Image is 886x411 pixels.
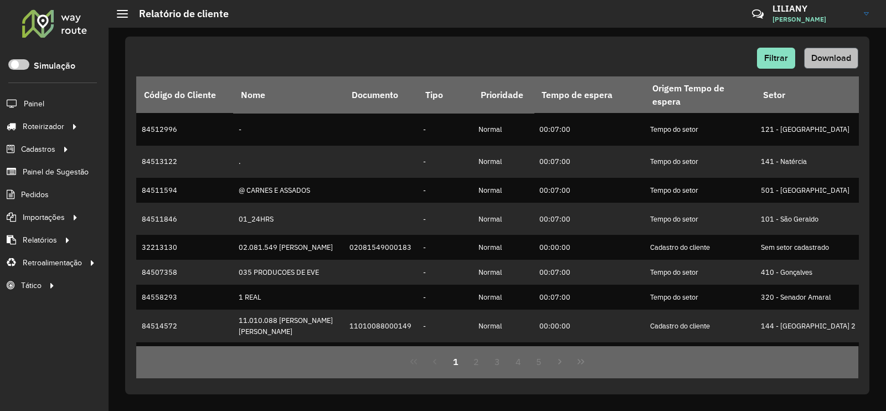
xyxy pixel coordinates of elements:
[473,342,534,367] td: Normal
[473,285,534,310] td: Normal
[233,146,344,178] td: .
[344,76,418,113] th: Documento
[445,351,466,372] button: 1
[136,235,233,260] td: 32213130
[645,235,755,260] td: Cadastro do cliente
[473,113,534,145] td: Normal
[473,178,534,203] td: Normal
[755,113,866,145] td: 121 - [GEOGRAPHIC_DATA]
[755,342,866,367] td: 202 - Pantano
[466,351,487,372] button: 2
[645,203,755,235] td: Tempo do setor
[473,203,534,235] td: Normal
[233,76,344,113] th: Nome
[233,235,344,260] td: 02.081.549 [PERSON_NAME]
[473,76,534,113] th: Prioridade
[136,310,233,342] td: 84514572
[128,8,229,20] h2: Relatório de cliente
[534,285,645,310] td: 00:07:00
[23,234,57,246] span: Relatórios
[755,178,866,203] td: 501 - [GEOGRAPHIC_DATA]
[21,143,55,155] span: Cadastros
[233,113,344,145] td: -
[473,260,534,285] td: Normal
[570,351,591,372] button: Last Page
[136,342,233,367] td: 84514515
[23,121,64,132] span: Roteirizador
[418,76,473,113] th: Tipo
[344,342,418,367] td: 11627813000122
[23,212,65,223] span: Importações
[487,351,508,372] button: 3
[418,285,473,310] td: -
[136,113,233,145] td: 84512996
[34,59,75,73] label: Simulação
[136,260,233,285] td: 84507358
[23,166,89,178] span: Painel de Sugestão
[418,310,473,342] td: -
[233,260,344,285] td: 035 PRODUCOES DE EVE
[645,260,755,285] td: Tempo do setor
[136,178,233,203] td: 84511594
[233,203,344,235] td: 01_24HRS
[811,53,851,63] span: Download
[136,76,233,113] th: Código do Cliente
[418,342,473,367] td: -
[645,76,755,113] th: Origem Tempo de espera
[534,203,645,235] td: 00:07:00
[645,178,755,203] td: Tempo do setor
[473,146,534,178] td: Normal
[534,146,645,178] td: 00:07:00
[233,310,344,342] td: 11.010.088 [PERSON_NAME] [PERSON_NAME]
[233,285,344,310] td: 1 REAL
[645,146,755,178] td: Tempo do setor
[344,310,418,342] td: 11010088000149
[764,53,788,63] span: Filtrar
[757,48,795,69] button: Filtrar
[418,113,473,145] td: -
[534,342,645,367] td: 00:07:00
[473,235,534,260] td: Normal
[746,2,770,26] a: Contato Rápido
[136,285,233,310] td: 84558293
[534,260,645,285] td: 00:07:00
[755,146,866,178] td: 141 - Natércia
[534,113,645,145] td: 00:07:00
[508,351,529,372] button: 4
[233,342,344,367] td: 11.627.813 [PERSON_NAME]
[645,285,755,310] td: Tempo do setor
[418,146,473,178] td: -
[534,235,645,260] td: 00:00:00
[136,203,233,235] td: 84511846
[755,285,866,310] td: 320 - Senador Amaral
[804,48,858,69] button: Download
[755,76,866,113] th: Setor
[24,98,44,110] span: Painel
[344,235,418,260] td: 02081549000183
[418,203,473,235] td: -
[534,76,645,113] th: Tempo de espera
[21,280,42,291] span: Tático
[645,310,755,342] td: Cadastro do cliente
[755,235,866,260] td: Sem setor cadastrado
[645,113,755,145] td: Tempo do setor
[21,189,49,201] span: Pedidos
[772,14,856,24] span: [PERSON_NAME]
[549,351,570,372] button: Next Page
[418,178,473,203] td: -
[534,178,645,203] td: 00:07:00
[418,260,473,285] td: -
[755,203,866,235] td: 101 - São Geraldo
[755,310,866,342] td: 144 - [GEOGRAPHIC_DATA] 2
[23,257,82,269] span: Retroalimentação
[473,310,534,342] td: Normal
[645,342,755,367] td: Tempo do setor
[136,146,233,178] td: 84513122
[233,178,344,203] td: @ CARNES E ASSADOS
[418,235,473,260] td: -
[772,3,856,14] h3: LILIANY
[529,351,550,372] button: 5
[755,260,866,285] td: 410 - Gonçalves
[534,310,645,342] td: 00:00:00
